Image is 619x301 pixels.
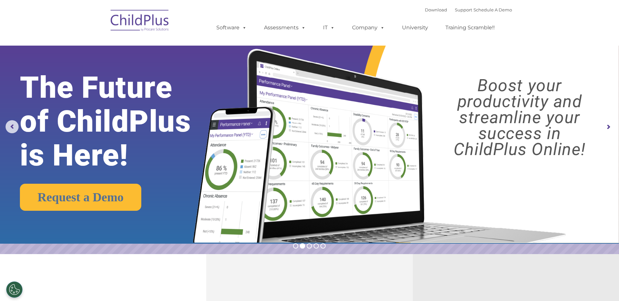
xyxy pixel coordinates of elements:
font: | [425,7,512,12]
button: Cookies Settings [6,281,23,298]
a: Assessments [257,21,312,34]
a: Support [455,7,472,12]
rs-layer: The Future of ChildPlus is Here! [20,71,218,172]
a: Schedule A Demo [473,7,512,12]
rs-layer: Boost your productivity and streamline your success in ChildPlus Online! [428,78,611,157]
span: Last name [91,43,111,48]
a: IT [317,21,341,34]
a: Software [210,21,253,34]
a: University [395,21,435,34]
a: Company [346,21,391,34]
a: Download [425,7,447,12]
a: Training Scramble!! [439,21,501,34]
a: Request a Demo [20,184,141,211]
img: ChildPlus by Procare Solutions [107,5,173,38]
span: Phone number [91,70,118,75]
